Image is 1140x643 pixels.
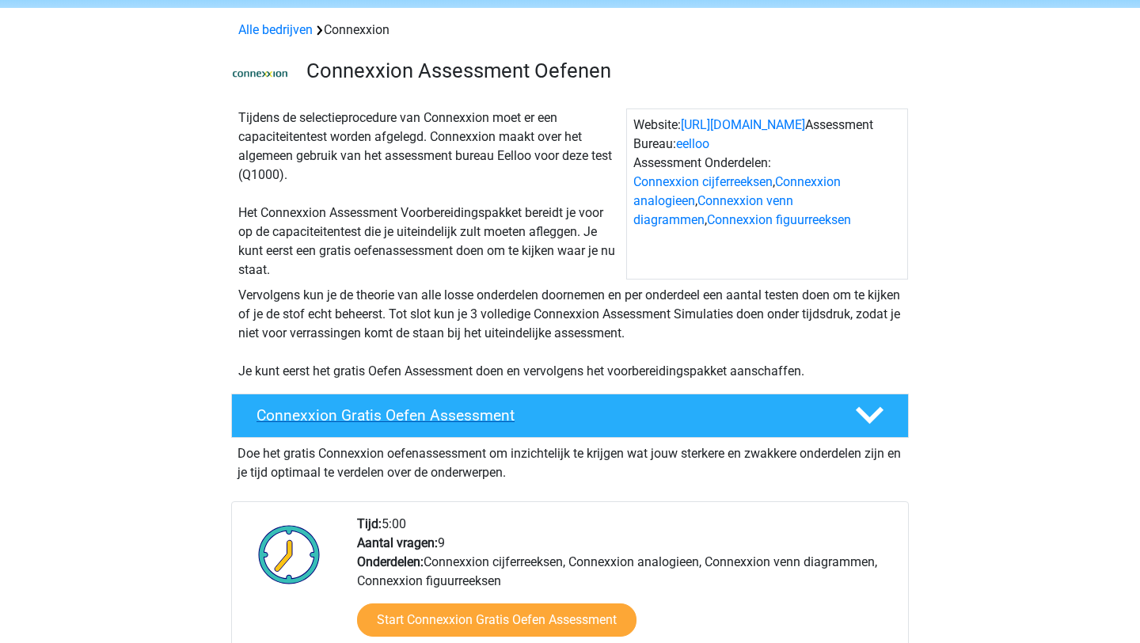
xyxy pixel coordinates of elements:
[238,22,313,37] a: Alle bedrijven
[225,394,915,438] a: Connexxion Gratis Oefen Assessment
[707,212,851,227] a: Connexxion figuurreeksen
[681,117,805,132] a: [URL][DOMAIN_NAME]
[232,286,908,381] div: Vervolgens kun je de theorie van alle losse onderdelen doornemen en per onderdeel een aantal test...
[357,554,424,569] b: Onderdelen:
[231,438,909,482] div: Doe het gratis Connexxion oefenassessment om inzichtelijk te krijgen wat jouw sterkere en zwakker...
[306,59,896,83] h3: Connexxion Assessment Oefenen
[633,174,773,189] a: Connexxion cijferreeksen
[232,108,626,280] div: Tijdens de selectieprocedure van Connexxion moet er een capaciteitentest worden afgelegd. Connexx...
[633,174,841,208] a: Connexxion analogieen
[357,535,438,550] b: Aantal vragen:
[626,108,908,280] div: Website: Assessment Bureau: Assessment Onderdelen: , , ,
[357,603,636,637] a: Start Connexxion Gratis Oefen Assessment
[256,406,830,424] h4: Connexxion Gratis Oefen Assessment
[676,136,709,151] a: eelloo
[232,21,908,40] div: Connexxion
[357,516,382,531] b: Tijd:
[633,193,793,227] a: Connexxion venn diagrammen
[249,515,329,594] img: Klok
